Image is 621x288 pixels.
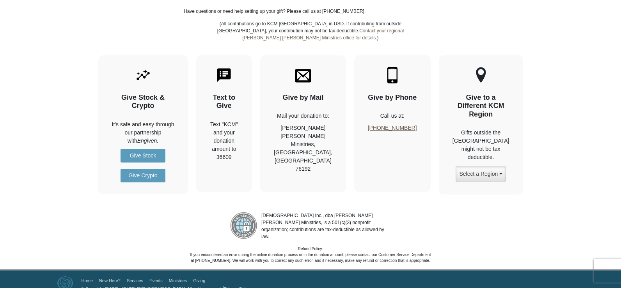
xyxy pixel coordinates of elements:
[210,120,239,161] div: Text "KCM" and your donation amount to 36609
[274,112,332,120] p: Mail your donation to:
[368,112,417,120] p: Call us at:
[112,120,174,145] p: It's safe and easy through our partnership with
[190,246,431,263] p: Refund Policy: If you encountered an error during the online donation process or in the donation ...
[368,125,417,131] a: [PHONE_NUMBER]
[121,169,165,182] a: Give Crypto
[216,67,232,83] img: text-to-give.svg
[452,129,509,161] p: Gifts outside the [GEOGRAPHIC_DATA] might not be tax deductible.
[135,67,151,83] img: give-by-stock.svg
[274,94,332,102] h4: Give by Mail
[274,124,332,173] p: [PERSON_NAME] [PERSON_NAME] Ministries, [GEOGRAPHIC_DATA], [GEOGRAPHIC_DATA] 76192
[368,94,417,102] h4: Give by Phone
[121,149,165,163] a: Give Stock
[476,67,486,83] img: other-region
[295,67,311,83] img: envelope.svg
[230,212,257,239] img: refund-policy
[149,278,163,283] a: Events
[184,8,437,15] p: Have questions or need help setting up your gift? Please call us at [PHONE_NUMBER].
[82,278,93,283] a: Home
[112,94,174,110] h4: Give Stock & Crypto
[384,67,401,83] img: mobile.svg
[169,278,187,283] a: Ministries
[257,212,391,240] p: [DEMOGRAPHIC_DATA] Inc., dba [PERSON_NAME] [PERSON_NAME] Ministries, is a 501(c)(3) nonprofit org...
[193,278,205,283] a: Giving
[456,166,506,182] button: Select a Region
[127,278,143,283] a: Services
[452,94,509,119] h4: Give to a Different KCM Region
[137,138,158,144] i: Engiven.
[217,20,404,55] p: (All contributions go to KCM [GEOGRAPHIC_DATA] in USD. If contributing from outside [GEOGRAPHIC_D...
[99,278,121,283] a: New Here?
[210,94,239,110] h4: Text to Give
[242,28,404,41] a: Contact your regional [PERSON_NAME] [PERSON_NAME] Ministries office for details.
